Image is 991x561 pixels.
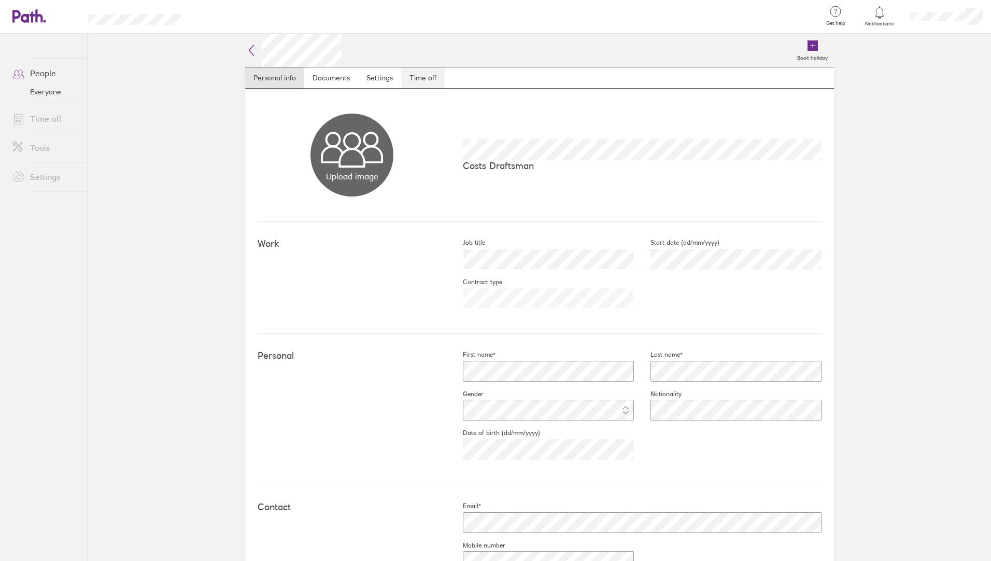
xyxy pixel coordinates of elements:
[258,239,446,249] h4: Work
[446,390,484,398] label: Gender
[446,541,505,550] label: Mobile number
[4,166,88,187] a: Settings
[863,21,897,27] span: Notifications
[446,350,495,359] label: First name*
[4,83,88,100] a: Everyone
[446,239,485,247] label: Job title
[304,67,358,88] a: Documents
[446,429,540,437] label: Date of birth (dd/mm/yyyy)
[791,34,834,67] a: Book holiday
[358,67,401,88] a: Settings
[4,63,88,83] a: People
[463,160,822,171] p: Costs Draftsman
[4,108,88,129] a: Time off
[4,137,88,158] a: Tools
[446,278,502,286] label: Contract type
[634,239,719,247] label: Start date (dd/mm/yyyy)
[258,350,446,361] h4: Personal
[446,502,481,510] label: Email*
[258,502,446,513] h4: Contact
[863,5,897,27] a: Notifications
[819,20,853,26] span: Get help
[401,67,445,88] a: Time off
[245,67,304,88] a: Personal info
[791,52,834,61] label: Book holiday
[634,390,682,398] label: Nationality
[634,350,683,359] label: Last name*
